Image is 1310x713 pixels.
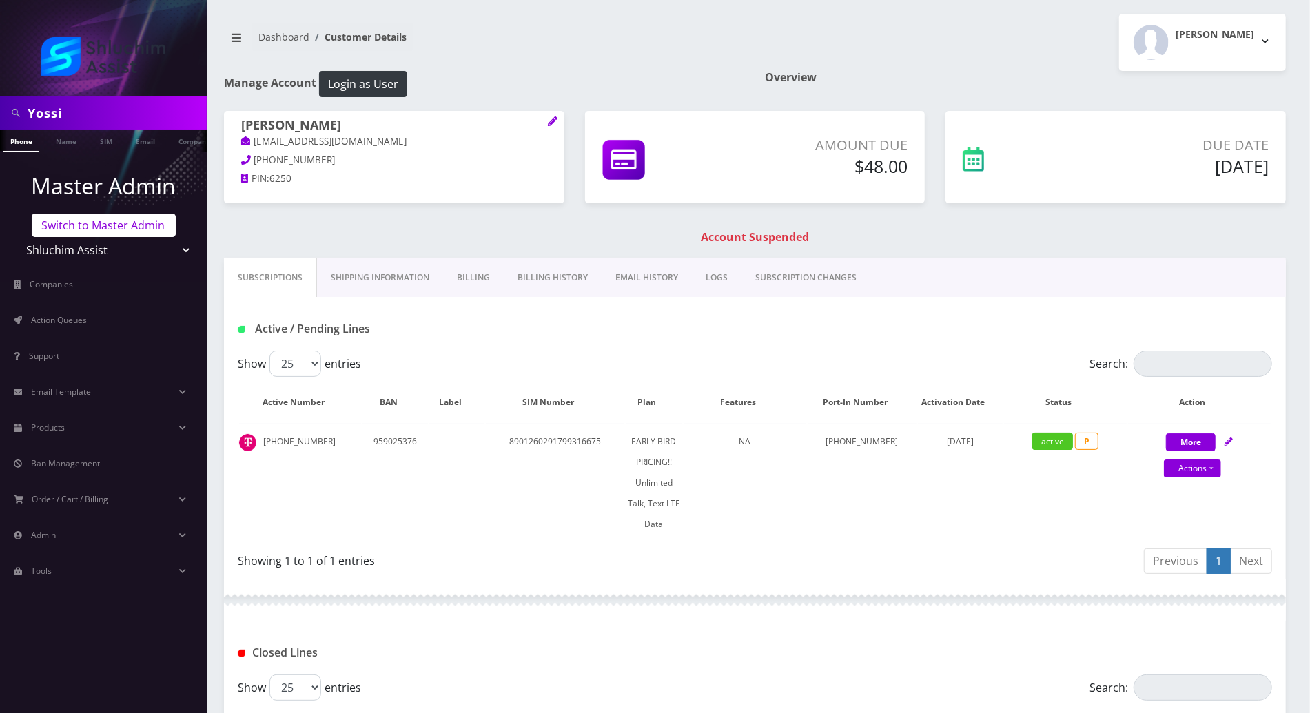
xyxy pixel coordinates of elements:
th: Active Number: activate to sort column ascending [239,382,361,422]
label: Search: [1089,674,1272,701]
span: [DATE] [947,435,974,447]
th: BAN: activate to sort column ascending [362,382,428,422]
th: Features: activate to sort column ascending [684,382,806,422]
p: Due Date [1072,135,1269,156]
td: NA [684,424,806,541]
select: Showentries [269,674,321,701]
a: LOGS [692,258,741,298]
th: Port-In Number: activate to sort column ascending [808,382,917,422]
a: Actions [1164,459,1221,477]
h5: $48.00 [738,156,908,176]
li: Customer Details [309,30,407,44]
button: More [1166,433,1216,451]
span: [PHONE_NUMBER] [254,154,336,166]
td: [PHONE_NUMBER] [239,424,361,541]
a: Email [129,130,162,151]
nav: breadcrumb [224,23,745,62]
th: Activation Date: activate to sort column ascending [918,382,1003,422]
th: Status: activate to sort column ascending [1004,382,1126,422]
img: Shluchim Assist [41,37,165,76]
input: Search: [1134,351,1272,377]
a: EMAIL HISTORY [602,258,692,298]
select: Showentries [269,351,321,377]
a: Name [49,130,83,151]
h1: Account Suspended [227,231,1282,244]
a: Billing [443,258,504,298]
span: Email Template [31,386,91,397]
td: [PHONE_NUMBER] [808,424,917,541]
a: PIN: [241,172,269,186]
a: Dashboard [258,30,309,43]
th: Action: activate to sort column ascending [1128,382,1271,422]
h5: [DATE] [1072,156,1269,176]
a: SUBSCRIPTION CHANGES [741,258,870,298]
a: 1 [1207,548,1231,574]
span: Products [31,422,65,433]
img: Active / Pending Lines [238,326,245,333]
th: Plan: activate to sort column ascending [626,382,683,422]
label: Show entries [238,351,361,377]
span: Tools [31,565,52,577]
p: Amount Due [738,135,908,156]
span: Action Queues [31,314,87,326]
th: SIM Number: activate to sort column ascending [486,382,624,422]
a: Subscriptions [224,258,317,298]
input: Search: [1134,674,1272,701]
span: Ban Management [31,457,100,469]
span: active [1032,433,1073,450]
h1: Manage Account [224,71,745,97]
label: Search: [1089,351,1272,377]
a: Phone [3,130,39,152]
img: Closed Lines [238,650,245,657]
button: Login as User [319,71,407,97]
a: SIM [93,130,119,151]
span: P [1075,433,1098,450]
div: Showing 1 to 1 of 1 entries [238,547,745,569]
td: 8901260291799316675 [486,424,624,541]
label: Show entries [238,674,361,701]
a: Switch to Master Admin [32,214,176,237]
input: Search in Company [28,100,203,126]
td: EARLY BIRD PRICING!! Unlimited Talk, Text LTE Data [626,424,683,541]
a: [EMAIL_ADDRESS][DOMAIN_NAME] [241,135,407,149]
span: 6250 [269,172,291,185]
span: Companies [30,278,74,290]
h1: Closed Lines [238,646,569,659]
a: Shipping Information [317,258,443,298]
a: Company [172,130,218,151]
span: Support [29,350,59,362]
a: Next [1230,548,1272,574]
h1: Active / Pending Lines [238,322,569,335]
button: [PERSON_NAME] [1119,14,1286,71]
h1: Overview [766,71,1287,84]
span: Admin [31,529,56,541]
h1: [PERSON_NAME] [241,118,547,134]
a: Billing History [504,258,602,298]
span: Order / Cart / Billing [32,493,109,505]
td: 959025376 [362,424,428,541]
th: Label: activate to sort column ascending [429,382,484,422]
a: Login as User [316,75,407,90]
img: t_img.png [239,434,256,451]
h2: [PERSON_NAME] [1176,29,1254,41]
a: Previous [1144,548,1207,574]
